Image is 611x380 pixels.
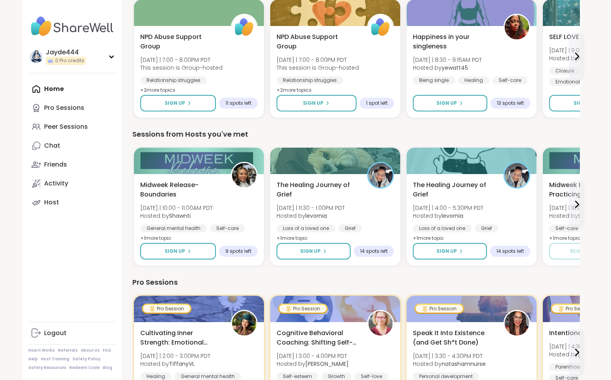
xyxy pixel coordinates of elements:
span: Midweek Release-Boundaries [140,180,222,199]
b: Shawnti [169,212,191,220]
span: Cognitive Behavioral Coaching: Shifting Self-Talk [277,328,358,347]
b: yewatt45 [442,64,468,72]
b: levornia [442,212,463,220]
div: Loss of a loved one [413,224,472,232]
img: ShareWell [368,15,393,39]
div: Being single [413,76,455,84]
img: natashamnurse [505,311,529,336]
b: levornia [305,212,327,220]
img: ShareWell Nav Logo [28,13,116,40]
div: Jayde444 [46,48,86,57]
span: 11 spots left [225,100,251,106]
div: Loss of a loved one [277,224,335,232]
a: How It Works [28,348,55,353]
span: Hosted by [140,212,213,220]
span: Hosted by [413,64,482,72]
span: Sign Up [303,100,323,107]
div: Host [44,198,59,207]
a: About Us [81,348,100,353]
a: Host Training [41,356,69,362]
b: [PERSON_NAME] [305,360,349,368]
span: Speak It Into Existence (and Get Sh*t Done) [413,328,495,347]
a: Pro Sessions [28,98,116,117]
span: Hosted by [277,212,345,220]
img: levornia [368,163,393,187]
span: The Healing Journey of Grief [413,180,495,199]
span: 14 spots left [360,248,388,254]
a: Logout [28,324,116,343]
span: Sign Up [436,100,457,107]
div: Self-care [492,76,527,84]
a: Help [28,356,38,362]
span: 13 spots left [497,100,524,106]
a: Host [28,193,116,212]
span: This session is Group-hosted [277,64,359,72]
div: Self-care [549,224,584,232]
div: Pro Session [279,305,327,313]
div: Grief [475,224,498,232]
div: Self-care [210,224,245,232]
span: [DATE] | 2:00 - 3:00PM PDT [140,352,210,360]
button: Sign Up [413,243,487,260]
img: Jayde444 [30,50,43,63]
a: Activity [28,174,116,193]
a: Safety Policy [72,356,100,362]
div: Relationship struggles [277,76,343,84]
span: Hosted by [413,360,486,368]
span: NPD Abuse Support Group [140,32,222,51]
span: Sign Up [165,248,185,255]
span: [DATE] | 8:30 - 9:15AM PDT [413,56,482,64]
img: ShareWell [232,15,256,39]
div: Pro Session [552,305,599,313]
button: Sign Up [140,95,216,111]
a: Redeem Code [69,365,100,371]
img: yewatt45 [505,15,529,39]
div: Pro Sessions [44,104,84,112]
span: [DATE] | 4:00 - 5:30PM PDT [413,204,483,212]
button: Sign Up [277,243,351,260]
span: [DATE] | 7:00 - 8:00PM PDT [277,56,359,64]
span: Hosted by [277,360,349,368]
span: Sign Up [436,248,457,255]
a: Blog [103,365,112,371]
span: Happiness in your singleness [413,32,495,51]
a: FAQ [103,348,111,353]
div: Relationship struggles [140,76,207,84]
b: natashamnurse [442,360,486,368]
div: Logout [44,329,67,337]
div: Pro Session [416,305,463,313]
div: Pro Session [143,305,190,313]
a: Referrals [58,348,78,353]
a: Safety Resources [28,365,66,371]
a: Friends [28,155,116,174]
span: 0 Pro credits [55,57,84,64]
span: Hosted by [413,212,483,220]
button: Sign Up [140,243,216,260]
div: Grief [338,224,362,232]
span: SELF LOVE ❤️‍🔥🫂 [549,32,596,42]
span: 9 spots left [225,248,251,254]
span: [DATE] | 10:00 - 11:00AM PDT [140,204,213,212]
img: Shawnti [232,163,256,187]
span: NPD Abuse Support Group [277,32,358,51]
a: Peer Sessions [28,117,116,136]
span: [DATE] | 11:30 - 1:00PM PDT [277,204,345,212]
div: Healing [458,76,489,84]
span: [DATE] | 3:00 - 4:00PM PDT [277,352,349,360]
button: Sign Up [277,95,357,111]
div: Closure [549,67,580,75]
b: TiffanyVL [169,360,195,368]
span: 14 spots left [496,248,524,254]
button: Sign Up [413,95,487,111]
span: This session is Group-hosted [140,64,223,72]
div: Chat [44,141,60,150]
div: Sessions from Hosts you've met [132,129,580,140]
span: Hosted by [140,360,210,368]
span: Cultivating Inner Strength: Emotional Regulation [140,328,222,347]
div: Peer Sessions [44,122,88,131]
div: General mental health [140,224,207,232]
img: TiffanyVL [232,311,256,336]
a: Chat [28,136,116,155]
div: Activity [44,179,68,188]
span: Sign Up [165,100,185,107]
